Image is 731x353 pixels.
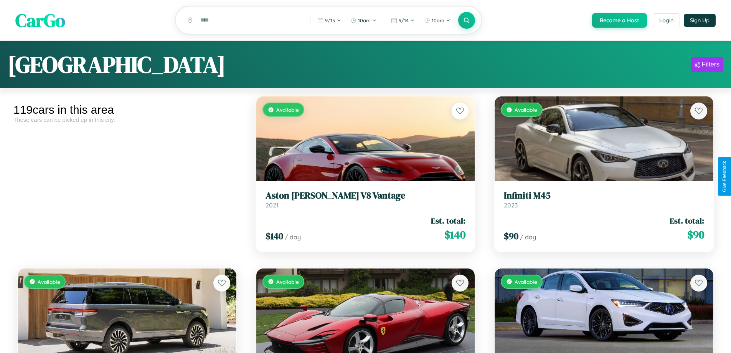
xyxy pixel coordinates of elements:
[399,17,409,23] span: 9 / 14
[276,106,299,113] span: Available
[515,278,537,285] span: Available
[13,116,241,123] div: These cars can be picked up in this city.
[432,17,444,23] span: 10am
[504,190,704,201] h3: Infiniti M45
[276,278,299,285] span: Available
[285,233,301,241] span: / day
[504,230,518,242] span: $ 90
[8,49,226,80] h1: [GEOGRAPHIC_DATA]
[266,190,466,209] a: Aston [PERSON_NAME] V8 Vantage2021
[702,61,719,68] div: Filters
[504,201,518,209] span: 2023
[431,215,465,226] span: Est. total:
[592,13,647,28] button: Become a Host
[722,161,727,192] div: Give Feedback
[13,103,241,116] div: 119 cars in this area
[358,17,371,23] span: 10am
[314,14,345,27] button: 9/13
[444,227,465,242] span: $ 140
[420,14,454,27] button: 10am
[520,233,536,241] span: / day
[15,8,65,33] span: CarGo
[38,278,60,285] span: Available
[653,13,680,27] button: Login
[347,14,381,27] button: 10am
[325,17,335,23] span: 9 / 13
[266,230,283,242] span: $ 140
[387,14,419,27] button: 9/14
[515,106,537,113] span: Available
[266,201,279,209] span: 2021
[687,227,704,242] span: $ 90
[670,215,704,226] span: Est. total:
[691,57,723,72] button: Filters
[504,190,704,209] a: Infiniti M452023
[266,190,466,201] h3: Aston [PERSON_NAME] V8 Vantage
[684,14,716,27] button: Sign Up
